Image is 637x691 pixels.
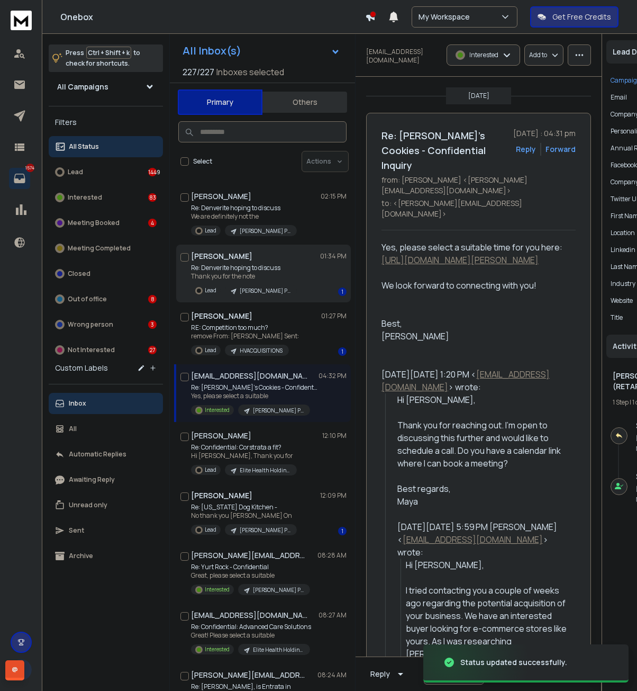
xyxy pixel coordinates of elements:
p: Add to [529,51,547,59]
div: I tried contacting you a couple of weeks ago regarding the potential acquisition of your business... [406,584,567,686]
p: RE: Competition too much? [191,324,299,332]
p: Closed [68,270,90,278]
p: linkedin [611,246,635,254]
div: We look forward to connecting with you! [381,279,567,292]
h1: [PERSON_NAME][EMAIL_ADDRESS][PERSON_NAME][DOMAIN_NAME] [191,670,307,680]
button: Lead1449 [49,161,163,183]
div: 1 [338,527,347,535]
p: [PERSON_NAME] Point [240,287,290,295]
div: Thank you for reaching out. I'm open to discussing this further and would like to schedule a call... [397,419,568,470]
p: My Workspace [418,12,474,22]
p: Re: Yurt Rock - Confidential [191,563,310,571]
div: Best, [381,317,567,330]
h1: [EMAIL_ADDRESS][DOMAIN_NAME] [191,610,307,621]
div: Yes, please select a suitable time for you here: [381,241,567,266]
p: Archive [69,552,93,560]
p: Elite Health Holdings - Home Care [253,646,304,654]
h1: Re: [PERSON_NAME]'s Cookies - Confidential Inquiry [381,128,507,173]
p: 12:10 PM [322,432,347,440]
div: [DATE][DATE] 1:20 PM < > wrote: [381,368,567,393]
h1: [PERSON_NAME] [191,311,252,321]
div: 27 [148,346,157,354]
label: Select [193,157,212,166]
p: Email [611,93,627,102]
p: industry [611,280,635,288]
h3: Custom Labels [55,363,108,373]
button: Meeting Completed [49,238,163,259]
p: Lead [68,168,83,176]
button: Out of office8 [49,289,163,310]
a: 1574 [9,168,30,189]
p: 04:32 PM [319,372,347,380]
p: Interested [205,586,230,594]
button: Get Free Credits [530,6,618,28]
button: Awaiting Reply [49,469,163,490]
p: Interested [205,406,230,414]
p: Out of office [68,295,107,303]
p: Interested [68,193,102,202]
p: [PERSON_NAME] PPL x 10 (RETARGET) [253,586,304,594]
p: Sent [69,526,84,535]
p: Great! Please select a suitable [191,631,311,640]
p: Re: Denverite hoping to discuss [191,204,297,212]
p: 08:24 AM [317,671,347,679]
div: 1 [338,288,347,296]
p: Inbox [69,399,86,408]
p: Elite Health Holdings - Home Care [240,466,290,474]
p: Lead [205,286,216,294]
h1: Onebox [60,11,365,23]
p: 08:28 AM [317,551,347,560]
p: [PERSON_NAME] PPL x 10 (RETARGET) [240,526,290,534]
p: 1574 [26,164,34,172]
h1: [PERSON_NAME] [191,191,251,202]
button: Unread only [49,495,163,516]
div: 1 [338,347,347,356]
p: [EMAIL_ADDRESS][DOMAIN_NAME] [366,48,440,65]
p: Re: [PERSON_NAME], is Entrata in [191,683,318,691]
button: J [11,659,32,680]
p: All [69,425,77,433]
div: Hi [PERSON_NAME], [397,393,568,406]
p: Re: Confidential: Corstrata a fit? [191,443,297,452]
button: All Inbox(s) [174,40,349,61]
div: Maya [397,495,568,508]
span: 227 / 227 [183,66,214,78]
p: Automatic Replies [69,450,126,459]
h3: Filters [49,115,163,130]
p: [PERSON_NAME] PPL x 10 (RETARGET) [253,407,304,415]
p: Press to check for shortcuts. [66,48,140,69]
div: 3 [148,320,157,329]
p: All Status [69,142,99,151]
p: Awaiting Reply [69,475,115,484]
button: Primary [178,89,262,115]
p: Meeting Booked [68,219,120,227]
div: 8 [148,295,157,303]
p: Thank you for the note [191,272,297,281]
p: 08:27 AM [319,611,347,620]
p: Hi [PERSON_NAME], Thank you for [191,452,297,460]
p: 01:27 PM [321,312,347,320]
button: Reply [516,144,536,155]
h1: [PERSON_NAME] [191,490,252,501]
p: from: [PERSON_NAME] <[PERSON_NAME][EMAIL_ADDRESS][DOMAIN_NAME]> [381,175,576,196]
h1: [EMAIL_ADDRESS][DOMAIN_NAME] [191,371,307,381]
div: Best regards, [397,482,568,495]
button: Reply [362,663,415,685]
div: Forward [545,144,576,155]
a: [EMAIL_ADDRESS][DOMAIN_NAME] [403,534,543,545]
span: Ctrl + Shift + k [86,47,131,59]
p: Great, please select a suitable [191,571,310,580]
div: 83 [148,193,157,202]
p: website [611,297,633,305]
div: Hi [PERSON_NAME], [406,559,567,571]
p: [PERSON_NAME] Point [240,227,290,235]
div: [PERSON_NAME] [381,330,567,343]
div: 1449 [148,168,157,176]
p: Re: [PERSON_NAME]'s Cookies - Confidential [191,383,318,392]
p: 01:34 PM [320,252,347,261]
p: remove From: [PERSON_NAME] Sent: [191,332,299,340]
h1: All Campaigns [57,82,108,92]
p: HVACQUISITIONS [240,347,283,355]
button: Others [262,91,347,114]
